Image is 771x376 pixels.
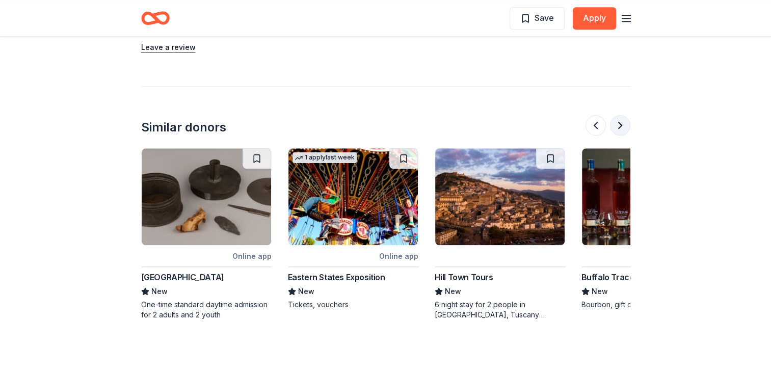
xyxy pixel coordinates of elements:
div: Buffalo Trace Distillery [581,271,669,283]
div: Tickets, vouchers [288,300,418,310]
img: Image for Hill Town Tours [435,148,565,245]
span: Save [535,11,554,24]
img: Image for Eastern States Exposition [288,148,418,245]
button: Save [510,7,565,30]
button: Leave a review [141,41,196,53]
span: New [298,285,314,298]
a: Home [141,6,170,30]
div: Eastern States Exposition [288,271,385,283]
button: Apply [573,7,616,30]
div: Online app [379,250,418,262]
span: New [445,285,461,298]
a: Image for Hill Town Tours Hill Town ToursNew6 night stay for 2 people in [GEOGRAPHIC_DATA], Tusca... [435,148,565,320]
span: New [592,285,608,298]
div: Online app [232,250,272,262]
div: One-time standard daytime admission for 2 adults and 2 youth [141,300,272,320]
div: Hill Town Tours [435,271,493,283]
div: [GEOGRAPHIC_DATA] [141,271,224,283]
a: Image for Buffalo Trace DistilleryOnline appBuffalo Trace DistilleryNewBourbon, gift cards, and m... [581,148,712,310]
div: Bourbon, gift cards, and merchandise [581,300,712,310]
a: Image for Eastern States Exposition1 applylast weekOnline appEastern States ExpositionNewTickets,... [288,148,418,310]
a: Image for Old Sturbridge VillageOnline app[GEOGRAPHIC_DATA]NewOne-time standard daytime admission... [141,148,272,320]
span: New [151,285,168,298]
div: Similar donors [141,119,226,136]
div: 1 apply last week [293,152,357,163]
img: Image for Buffalo Trace Distillery [582,148,711,245]
img: Image for Old Sturbridge Village [142,148,271,245]
div: 6 night stay for 2 people in [GEOGRAPHIC_DATA], Tuscany (charity rate is $1380; retails at $2200;... [435,300,565,320]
